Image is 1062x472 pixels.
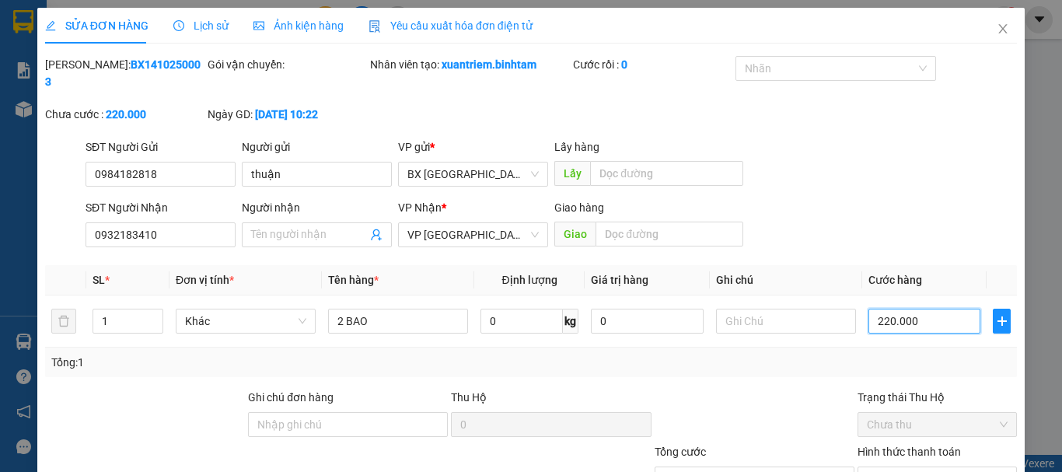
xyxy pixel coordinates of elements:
div: Ngày GD: [208,106,367,123]
span: Lịch sử [173,19,229,32]
span: Giá trị hàng [591,274,648,286]
input: Ghi Chú [716,309,856,334]
img: icon [369,20,381,33]
span: Đơn vị tính [176,274,234,286]
span: thuận [174,89,207,104]
input: Dọc đường [590,161,743,186]
span: Lấy hàng [554,141,599,153]
div: Nhân viên tạo: [370,56,570,73]
b: xuantriem.binhtam [442,58,536,71]
label: Hình thức thanh toán [858,446,961,458]
span: clock-circle [173,20,184,31]
span: Tên hàng [328,274,379,286]
div: Gói vận chuyển: [208,56,367,73]
span: Khác [185,309,306,333]
span: BX Quảng Ngãi ĐT: [55,54,217,84]
label: Ghi chú đơn hàng [248,391,334,404]
span: VP Tân Bình [407,223,539,246]
span: Ảnh kiện hàng [253,19,344,32]
span: Lấy [554,161,590,186]
span: plus [994,315,1010,327]
b: 220.000 [106,108,146,121]
span: close [997,23,1009,35]
b: 0 [621,58,627,71]
span: kg [563,309,578,334]
div: VP gửi [398,138,548,156]
div: Tổng: 1 [51,354,411,371]
span: user-add [370,229,383,241]
span: SỬA ĐƠN HÀNG [45,19,148,32]
img: logo [6,12,53,82]
div: SĐT Người Gửi [86,138,236,156]
button: Close [981,8,1025,51]
div: [PERSON_NAME]: [45,56,204,90]
button: delete [51,309,76,334]
strong: CÔNG TY CP BÌNH TÂM [55,9,211,52]
span: picture [253,20,264,31]
span: edit [45,20,56,31]
span: Giao hàng [554,201,604,214]
span: VP Nhận [398,201,442,214]
span: 0984182818 [6,104,76,119]
div: Người nhận [242,199,392,216]
input: VD: Bàn, Ghế [328,309,468,334]
input: Dọc đường [596,222,743,246]
div: Chưa cước : [45,106,204,123]
span: Định lượng [501,274,557,286]
input: Ghi chú đơn hàng [248,412,448,437]
span: BX Quảng Ngãi [407,163,539,186]
span: Thu Hộ [451,391,487,404]
div: SĐT Người Nhận [86,199,236,216]
span: Tổng cước [655,446,706,458]
span: Giao [554,222,596,246]
div: Người gửi [242,138,392,156]
button: plus [993,309,1011,334]
div: Cước rồi : [573,56,732,73]
span: Cước hàng [868,274,922,286]
span: SL [93,274,105,286]
span: BX [GEOGRAPHIC_DATA] - [29,89,174,104]
span: Yêu cầu xuất hóa đơn điện tử [369,19,533,32]
span: Chưa thu [867,413,1008,436]
span: Gửi: [6,89,29,104]
span: 0941 78 2525 [55,54,217,84]
th: Ghi chú [710,265,862,295]
div: Trạng thái Thu Hộ [858,389,1017,406]
b: [DATE] 10:22 [255,108,318,121]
